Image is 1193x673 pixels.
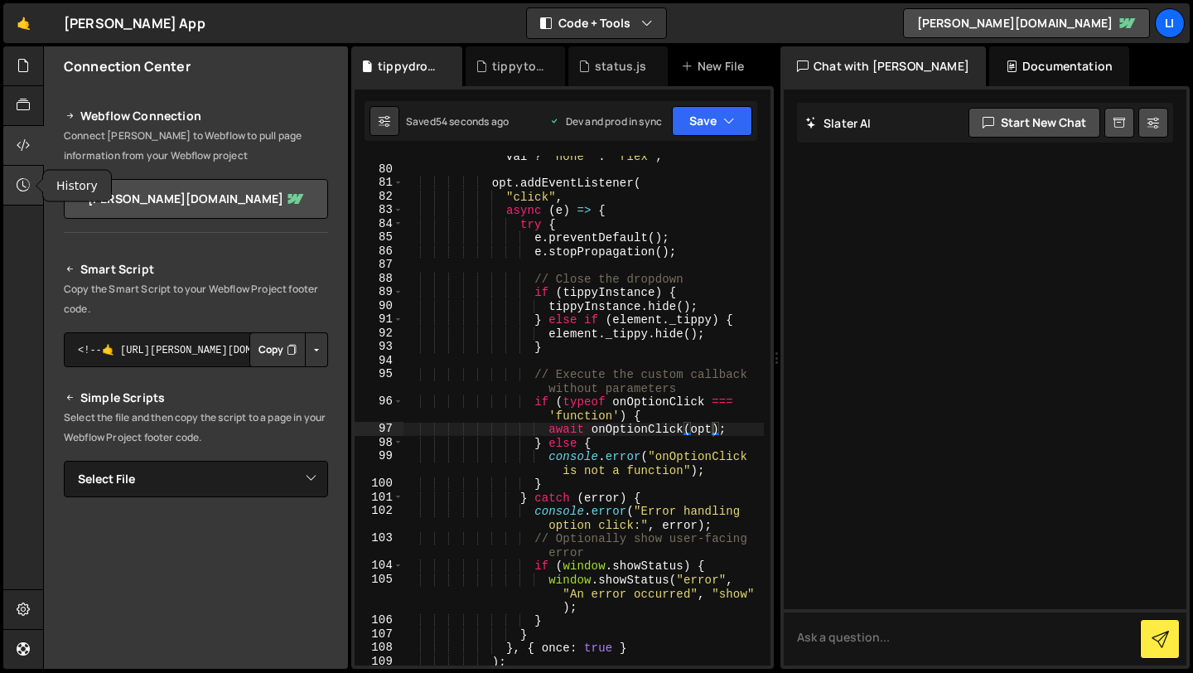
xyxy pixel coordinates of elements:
[64,259,328,279] h2: Smart Script
[355,613,403,627] div: 106
[595,58,646,75] div: status.js
[355,340,403,354] div: 93
[355,491,403,505] div: 101
[355,531,403,559] div: 103
[492,58,545,75] div: tippytooltip.js
[64,279,328,319] p: Copy the Smart Script to your Webflow Project footer code.
[355,655,403,669] div: 109
[355,395,403,422] div: 96
[355,162,403,177] div: 80
[355,641,403,655] div: 108
[355,477,403,491] div: 100
[355,312,403,327] div: 91
[355,327,403,341] div: 92
[549,114,662,128] div: Dev and prod in sync
[355,299,403,313] div: 90
[355,436,403,450] div: 98
[355,573,403,614] div: 105
[355,285,403,299] div: 89
[249,332,328,367] div: Button group with nested dropdown
[989,46,1129,86] div: Documentation
[64,126,328,166] p: Connect [PERSON_NAME] to Webflow to pull page information from your Webflow project
[64,106,328,126] h2: Webflow Connection
[355,367,403,395] div: 95
[355,245,403,259] div: 86
[527,8,666,38] button: Code + Tools
[436,114,509,128] div: 54 seconds ago
[64,57,191,75] h2: Connection Center
[355,559,403,573] div: 104
[805,115,872,131] h2: Slater AI
[355,272,403,286] div: 88
[355,203,403,217] div: 83
[903,8,1150,38] a: [PERSON_NAME][DOMAIN_NAME]
[406,114,509,128] div: Saved
[378,58,442,75] div: tippydropdown.js
[681,58,751,75] div: New File
[3,3,44,43] a: 🤙
[355,449,403,477] div: 99
[355,627,403,642] div: 107
[1155,8,1185,38] a: Li
[64,179,328,219] a: [PERSON_NAME][DOMAIN_NAME]
[355,504,403,531] div: 102
[64,408,328,448] p: Select the file and then copy the script to a page in your Webflow Project footer code.
[355,354,403,368] div: 94
[672,106,752,136] button: Save
[355,176,403,190] div: 81
[355,217,403,231] div: 84
[64,388,328,408] h2: Simple Scripts
[968,108,1100,138] button: Start new chat
[780,46,986,86] div: Chat with [PERSON_NAME]
[43,171,111,201] div: History
[64,13,205,33] div: [PERSON_NAME] App
[355,230,403,245] div: 85
[249,332,306,367] button: Copy
[64,332,328,367] textarea: <!--🤙 [URL][PERSON_NAME][DOMAIN_NAME]> <script>document.addEventListener("DOMContentLoaded", func...
[355,190,403,204] div: 82
[355,422,403,436] div: 97
[355,258,403,272] div: 87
